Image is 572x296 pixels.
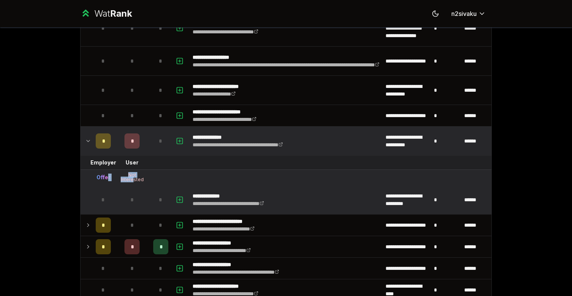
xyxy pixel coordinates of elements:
[94,8,132,20] div: Wat
[445,7,492,20] button: n2sivaku
[93,156,114,169] td: Employer
[114,156,150,169] td: User
[110,8,132,19] span: Rank
[451,9,477,18] span: n2sivaku
[96,174,110,181] div: Offer
[117,173,147,182] div: Not Interested
[80,8,132,20] a: WatRank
